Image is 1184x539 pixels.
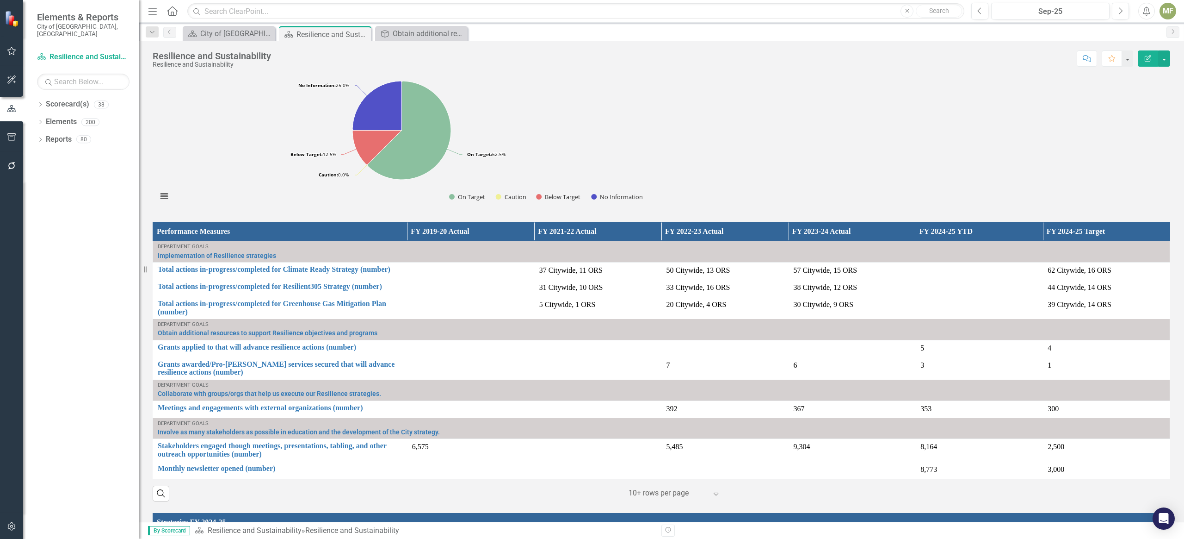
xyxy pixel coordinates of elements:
a: Grants applied to that will advance resilience actions (number) [158,343,402,351]
text: 12.5% [290,151,336,157]
span: 33 Citywide, 16 ORS [666,283,730,291]
a: Meetings and engagements with external organizations (number) [158,404,402,412]
div: Chart. Highcharts interactive chart. [153,72,654,211]
a: Monthly newsletter opened (number) [158,464,402,473]
a: Total actions in-progress/completed for Resilient305 Strategy (number) [158,282,402,291]
div: Obtain additional resources to support Resilience objectives and programs [393,28,465,39]
span: By Scorecard [148,526,190,535]
span: 31 Citywide, 10 ORS [539,283,603,291]
td: Double-Click to Edit [1043,262,1170,279]
text: 25.0% [298,82,349,88]
span: 5 Citywide, 1 ORS [539,301,596,308]
td: Double-Click to Edit Right Click for Context Menu [153,380,1170,401]
tspan: Caution: [319,171,338,178]
td: Double-Click to Edit Right Click for Context Menu [153,418,1170,439]
div: 200 [81,118,99,126]
td: Double-Click to Edit [661,401,789,418]
td: Double-Click to Edit [534,279,661,296]
div: City of [GEOGRAPHIC_DATA] [200,28,273,39]
svg: Interactive chart [153,72,651,211]
a: Total actions in-progress/completed for Greenhouse Gas Mitigation Plan (number) [158,300,402,316]
span: 2,500 [1048,443,1064,451]
tspan: No Information: [298,82,336,88]
div: Resilience and Sustainability [305,526,399,535]
span: 30 Citywide, 9 ORS [793,301,853,308]
a: Grants awarded/Pro-[PERSON_NAME] services secured that will advance resilience actions (number) [158,360,402,376]
span: 300 [1048,405,1059,413]
span: 6,575 [412,443,429,451]
a: Implementation of Resilience strategies [158,252,1165,259]
span: 353 [920,405,931,413]
button: Show On Target [449,193,486,201]
button: Show Caution [496,193,526,201]
input: Search ClearPoint... [187,3,964,19]
span: 8,164 [920,443,937,451]
td: Double-Click to Edit Right Click for Context Menu [153,340,407,357]
path: No Information, 2. [352,81,401,130]
a: Total actions in-progress/completed for Climate Ready Strategy (number) [158,265,402,274]
a: Resilience and Sustainability [208,526,302,535]
span: 7 [666,361,670,369]
span: 44 Citywide, 14 ORS [1048,283,1111,291]
td: Double-Click to Edit Right Click for Context Menu [153,357,407,379]
span: 50 Citywide, 13 ORS [666,266,730,274]
tspan: On Target: [467,151,492,157]
td: Double-Click to Edit [661,279,789,296]
input: Search Below... [37,74,129,90]
span: 367 [793,405,804,413]
img: ClearPoint Strategy [5,11,21,27]
path: On Target, 5. [367,81,451,180]
div: 80 [76,136,91,144]
text: 62.5% [467,151,506,157]
td: Double-Click to Edit Right Click for Context Menu [153,401,407,418]
span: 38 Citywide, 12 ORS [793,283,857,291]
span: 3,000 [1048,465,1064,473]
a: Involve as many stakeholders as possible in education and the development of the City strategy. [158,429,1165,436]
button: MF [1159,3,1176,19]
button: Show Below Target [536,193,581,201]
button: Search [916,5,962,18]
a: Reports [46,134,72,145]
td: Double-Click to Edit [534,461,661,478]
span: 3 [920,361,924,369]
span: 9,304 [793,443,810,451]
div: Department Goals [158,322,1165,327]
td: Double-Click to Edit [661,439,789,461]
span: 8,773 [920,465,937,473]
a: Resilience and Sustainability [37,52,129,63]
div: Resilience and Sustainability [296,29,369,40]
div: Department Goals [158,421,1165,426]
td: Double-Click to Edit [1043,461,1170,478]
span: 62 Citywide, 16 ORS [1048,266,1111,274]
span: 6 [793,361,797,369]
path: Below Target, 1. [352,131,401,165]
td: Double-Click to Edit Right Click for Context Menu [153,319,1170,340]
td: Double-Click to Edit Right Click for Context Menu [153,439,407,461]
td: Double-Click to Edit [1043,439,1170,461]
span: Elements & Reports [37,12,129,23]
a: City of [GEOGRAPHIC_DATA] [185,28,273,39]
td: Double-Click to Edit [534,401,661,418]
span: 392 [666,405,678,413]
div: Open Intercom Messenger [1153,508,1175,530]
span: 20 Citywide, 4 ORS [666,301,727,308]
button: Sep-25 [991,3,1110,19]
span: 39 Citywide, 14 ORS [1048,301,1111,308]
td: Double-Click to Edit [534,262,661,279]
td: Double-Click to Edit [1043,401,1170,418]
td: Double-Click to Edit [661,461,789,478]
td: Double-Click to Edit [661,357,789,379]
a: Collaborate with groups/orgs that help us execute our Resilience strategies. [158,390,1165,397]
a: Elements [46,117,77,127]
td: Double-Click to Edit Right Click for Context Menu [153,241,1170,263]
button: View chart menu, Chart [158,190,171,203]
span: 4 [1048,344,1051,352]
a: Obtain additional resources to support Resilience objectives and programs [377,28,465,39]
a: Scorecard(s) [46,99,89,110]
div: Sep-25 [994,6,1106,17]
span: 1 [1048,361,1051,369]
tspan: Below Target: [290,151,323,157]
div: Resilience and Sustainability [153,51,271,61]
td: Double-Click to Edit [661,296,789,319]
